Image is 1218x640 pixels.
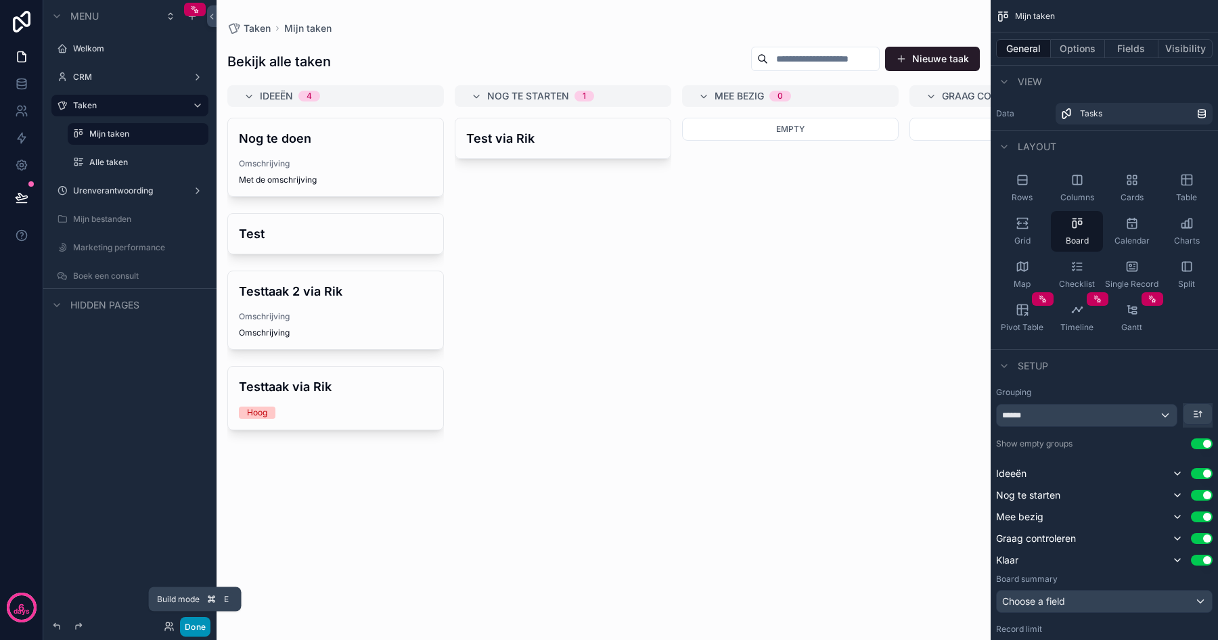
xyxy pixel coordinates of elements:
label: Data [996,108,1050,119]
button: Options [1051,39,1105,58]
h4: Testtaak via Rik [239,378,432,396]
h1: Bekijk alle taken [227,52,331,71]
label: Mijn taken [89,129,200,139]
span: Setup [1018,359,1048,373]
label: CRM [73,72,181,83]
span: Pivot Table [1001,322,1043,333]
h4: Test [239,225,432,243]
span: Omschrijving [239,327,432,338]
label: Alle taken [89,157,200,168]
button: Board [1051,211,1103,252]
button: Pivot Table [996,298,1048,338]
span: Table [1176,192,1197,203]
a: Nieuwe taak [885,47,980,71]
span: Layout [1018,140,1056,154]
span: Menu [70,9,99,23]
button: Visibility [1158,39,1213,58]
button: Gantt [1106,298,1158,338]
button: Rows [996,168,1048,208]
label: Marketing performance [73,242,200,253]
label: Welkom [73,43,200,54]
h4: Nog te doen [239,129,432,147]
button: Single Record [1106,254,1158,295]
span: Omschrijving [239,158,432,169]
div: Hoog [247,407,267,419]
span: Rows [1012,192,1033,203]
span: Taken [244,22,271,35]
button: Cards [1106,168,1158,208]
button: Done [180,617,210,637]
span: Charts [1174,235,1200,246]
label: Taken [73,100,181,111]
a: Testtaak 2 via RikOmschrijvingOmschrijving [227,271,444,350]
p: days [14,606,30,617]
button: Map [996,254,1048,295]
span: Grid [1014,235,1031,246]
button: Grid [996,211,1048,252]
span: Mijn taken [284,22,332,35]
button: Timeline [1051,298,1103,338]
p: 6 [18,601,24,614]
a: Test [227,213,444,254]
span: Build mode [157,594,200,605]
div: 4 [307,91,312,101]
label: Boek een consult [73,271,200,281]
span: Met de omschrijving [239,175,432,185]
label: Grouping [996,387,1031,398]
div: 1 [583,91,586,101]
a: Nog te doenOmschrijvingMet de omschrijving [227,118,444,197]
button: General [996,39,1051,58]
div: Choose a field [997,591,1212,612]
span: Calendar [1114,235,1150,246]
button: Columns [1051,168,1103,208]
span: View [1018,75,1042,89]
label: Show empty groups [996,438,1073,449]
span: Omschrijving [239,311,432,322]
span: Tasks [1080,108,1102,119]
span: Split [1178,279,1195,290]
a: Testtaak via RikHoog [227,366,444,430]
a: Tasks [1056,103,1213,124]
a: Test via Rik [455,118,671,159]
button: Choose a field [996,590,1213,613]
span: Mee bezig [996,510,1043,524]
span: Cards [1121,192,1144,203]
span: Empty [776,124,805,134]
span: Klaar [996,553,1018,567]
span: E [221,594,232,605]
span: Timeline [1060,322,1093,333]
span: Single Record [1105,279,1158,290]
button: Checklist [1051,254,1103,295]
a: Taken [227,22,271,35]
span: Gantt [1121,322,1142,333]
span: Mee bezig [715,89,764,103]
span: Ideeën [996,467,1027,480]
label: Urenverantwoording [73,185,181,196]
span: Graag controleren [942,89,1048,103]
label: Board summary [996,574,1058,585]
span: Checklist [1059,279,1095,290]
span: Nog te starten [996,488,1060,502]
span: Map [1014,279,1031,290]
button: Split [1160,254,1213,295]
button: Calendar [1106,211,1158,252]
span: Nog te starten [487,89,569,103]
button: Table [1160,168,1213,208]
h4: Test via Rik [466,129,660,147]
h4: Testtaak 2 via Rik [239,282,432,300]
label: Mijn bestanden [73,214,200,225]
span: Board [1066,235,1089,246]
button: Charts [1160,211,1213,252]
div: 0 [777,91,783,101]
span: Mijn taken [1015,11,1055,22]
span: Columns [1060,192,1094,203]
span: Ideeën [260,89,293,103]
